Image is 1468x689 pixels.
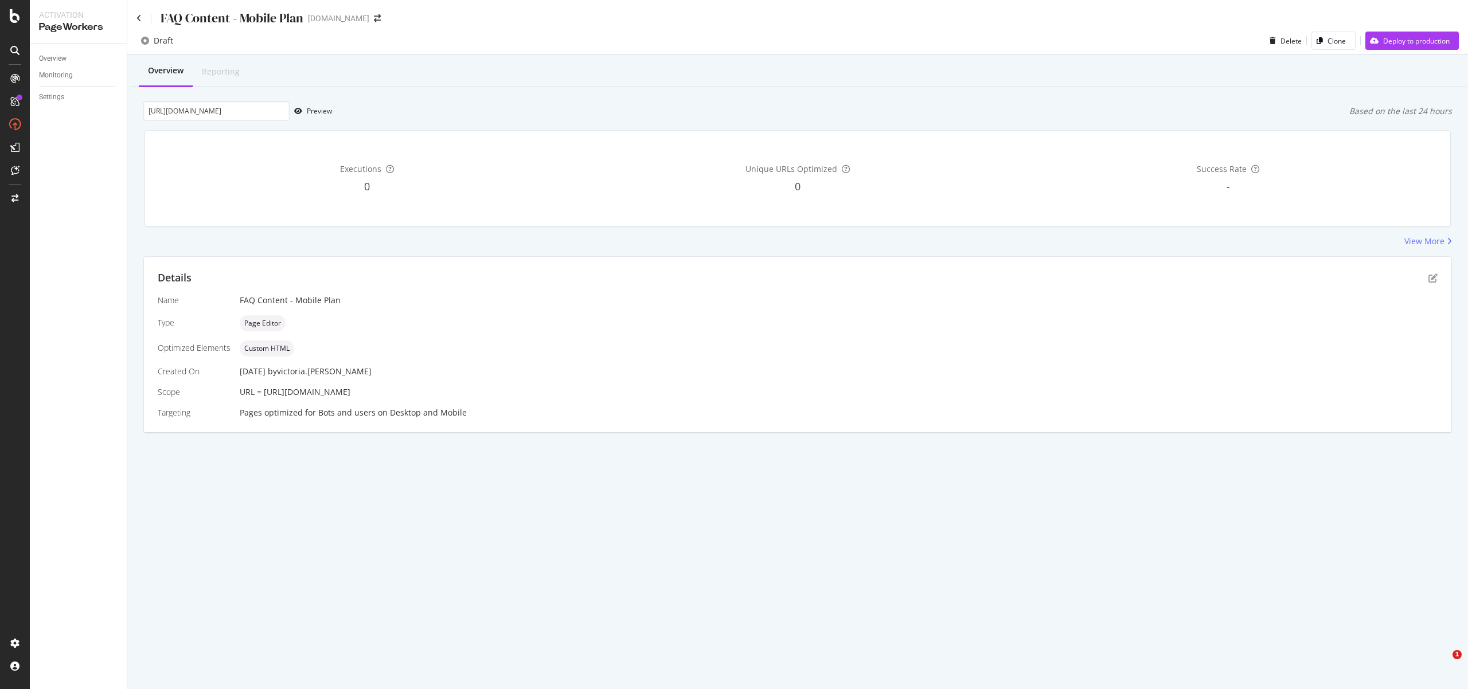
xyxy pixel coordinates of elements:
[1227,179,1230,193] span: -
[795,179,801,193] span: 0
[1453,650,1462,659] span: 1
[148,65,183,76] div: Overview
[39,69,119,81] a: Monitoring
[268,366,372,377] div: by victoria.[PERSON_NAME]
[290,102,332,120] button: Preview
[318,407,376,418] div: Bots and users
[745,163,837,174] span: Unique URLs Optimized
[1328,36,1346,46] div: Clone
[240,295,1438,306] div: FAQ Content - Mobile Plan
[1365,32,1459,50] button: Deploy to production
[39,9,118,21] div: Activation
[1311,32,1356,50] button: Clone
[39,91,64,103] div: Settings
[39,69,73,81] div: Monitoring
[39,21,118,34] div: PageWorkers
[1280,36,1302,46] div: Delete
[244,320,281,327] span: Page Editor
[202,66,240,77] div: Reporting
[1349,105,1452,117] div: Based on the last 24 hours
[158,271,192,285] div: Details
[240,340,294,357] div: neutral label
[1404,236,1452,247] a: View More
[1429,650,1457,678] iframe: Intercom live chat
[158,342,231,354] div: Optimized Elements
[158,386,231,398] div: Scope
[1197,163,1247,174] span: Success Rate
[308,13,369,24] div: [DOMAIN_NAME]
[39,91,119,103] a: Settings
[1404,236,1444,247] div: View More
[240,366,1438,377] div: [DATE]
[158,295,231,306] div: Name
[374,14,381,22] div: arrow-right-arrow-left
[158,407,231,418] div: Targeting
[39,53,67,65] div: Overview
[39,53,119,65] a: Overview
[143,101,290,121] input: Preview your optimization on a URL
[136,14,142,22] a: Click to go back
[158,317,231,328] div: Type
[1383,36,1450,46] div: Deploy to production
[1428,273,1438,283] div: pen-to-square
[244,345,290,352] span: Custom HTML
[158,366,231,377] div: Created On
[154,35,173,46] div: Draft
[340,163,381,174] span: Executions
[364,179,370,193] span: 0
[240,407,1438,418] div: Pages optimized for on
[161,9,303,27] div: FAQ Content - Mobile Plan
[390,407,467,418] div: Desktop and Mobile
[307,106,332,116] div: Preview
[240,315,286,331] div: neutral label
[1265,32,1302,50] button: Delete
[240,386,350,397] span: URL = [URL][DOMAIN_NAME]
